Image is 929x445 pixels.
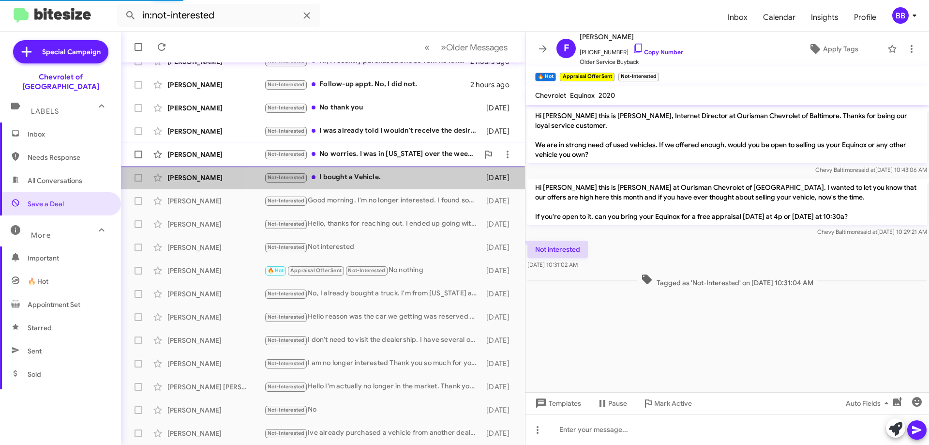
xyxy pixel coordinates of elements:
div: [DATE] [481,336,517,345]
div: No [264,404,481,415]
span: [PHONE_NUMBER] [580,43,683,57]
nav: Page navigation example [419,37,513,57]
span: Apply Tags [823,40,858,58]
span: Appointment Set [28,300,80,309]
span: [DATE] 10:31:02 AM [527,261,578,268]
div: [PERSON_NAME] [167,336,264,345]
div: [PERSON_NAME] [167,196,264,206]
span: Not-Interested [268,81,305,88]
div: [PERSON_NAME] [PERSON_NAME] [167,382,264,392]
span: Not-Interested [268,174,305,181]
div: [DATE] [481,359,517,368]
div: [PERSON_NAME] [167,126,264,136]
span: Not-Interested [268,314,305,320]
div: No, I already bought a truck. I'm from [US_STATE] and no one wanted to work with me [264,288,481,299]
small: 🔥 Hot [535,73,556,81]
a: Special Campaign [13,40,108,63]
small: Not-Interested [618,73,659,81]
span: Chevrolet [535,91,566,100]
span: Not-Interested [268,151,305,157]
div: [DATE] [481,266,517,276]
span: Chevy Baltimore [DATE] 10:29:21 AM [817,228,927,235]
div: Hello I'm actually no longer in the market. Thank you for reaching out! [264,381,481,392]
button: Templates [525,395,589,412]
div: [DATE] [481,429,517,438]
span: Not-Interested [268,244,305,250]
span: Not-Interested [268,291,305,297]
span: Equinox [570,91,595,100]
span: Tagged as 'Not-Interested' on [DATE] 10:31:04 AM [637,274,817,288]
span: said at [858,166,875,173]
p: Not interested [527,241,588,258]
div: [PERSON_NAME] [167,219,264,229]
span: Templates [533,395,581,412]
span: Mark Active [654,395,692,412]
div: [PERSON_NAME] [167,266,264,276]
span: Inbox [28,129,110,139]
span: All Conversations [28,176,82,185]
a: Insights [803,3,846,31]
span: Not-Interested [268,430,305,436]
span: 🔥 Hot [28,276,48,286]
span: » [441,41,446,53]
span: Pause [608,395,627,412]
div: [DATE] [481,173,517,183]
span: 2020 [599,91,615,100]
span: Not-Interested [268,198,305,204]
button: Next [435,37,513,57]
div: I was already told I wouldn't receive the desired amount for my current vehicle and would prefer ... [264,125,481,137]
div: Ive already purchased a vehicle from another dealership [264,428,481,439]
span: Not-Interested [268,221,305,227]
span: Auto Fields [846,395,892,412]
div: [PERSON_NAME] [167,150,264,159]
small: Appraisal Offer Sent [560,73,614,81]
div: I am no longer interested Thank you so much for your time [264,358,481,369]
button: Apply Tags [783,40,883,58]
p: Hi [PERSON_NAME] this is [PERSON_NAME], Internet Director at Ourisman Chevrolet of Baltimore. Tha... [527,107,927,163]
span: Chevy Baltimore [DATE] 10:43:06 AM [815,166,927,173]
span: Starred [28,323,52,333]
div: [PERSON_NAME] [167,429,264,438]
span: [PERSON_NAME] [580,31,683,43]
div: Hello reason was the car we getting was reserved and you guys didn't have more mazda c9 [264,311,481,322]
div: [PERSON_NAME] [167,312,264,322]
div: [DATE] [481,382,517,392]
span: Needs Response [28,153,110,162]
span: Sold [28,369,41,379]
div: Not interested [264,242,481,253]
div: 2 hours ago [470,80,517,90]
div: [DATE] [481,289,517,299]
div: [PERSON_NAME] [167,173,264,183]
span: More [31,231,51,240]
div: [DATE] [481,126,517,136]
p: Hi [PERSON_NAME] this is [PERSON_NAME] at Ourisman Chevrolet of [GEOGRAPHIC_DATA]. I wanted to le... [527,179,927,225]
span: said at [860,228,877,235]
div: [PERSON_NAME] [167,103,264,113]
a: Copy Number [632,48,683,56]
button: Mark Active [635,395,700,412]
span: Not-Interested [268,105,305,111]
div: No worries. I was in [US_STATE] over the weekend, I purchased a Trax as planned, left it with my ... [264,149,479,160]
div: [DATE] [481,196,517,206]
span: « [424,41,430,53]
span: Not-Interested [268,337,305,343]
div: [PERSON_NAME] [167,80,264,90]
span: Older Service Buyback [580,57,683,67]
span: Older Messages [446,42,508,53]
button: BB [884,7,918,24]
div: I bought a Vehicle. [264,172,481,183]
div: No nothing [264,265,481,276]
span: Save a Deal [28,199,64,209]
div: Good morning. I'm no longer interested. I found something else. [264,195,481,206]
a: Calendar [755,3,803,31]
div: [DATE] [481,243,517,252]
button: Pause [589,395,635,412]
span: 🔥 Hot [268,267,284,274]
span: Not-Interested [268,407,305,413]
span: Not-Interested [268,360,305,367]
div: No thank you [264,102,481,113]
div: [DATE] [481,405,517,415]
span: Profile [846,3,884,31]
